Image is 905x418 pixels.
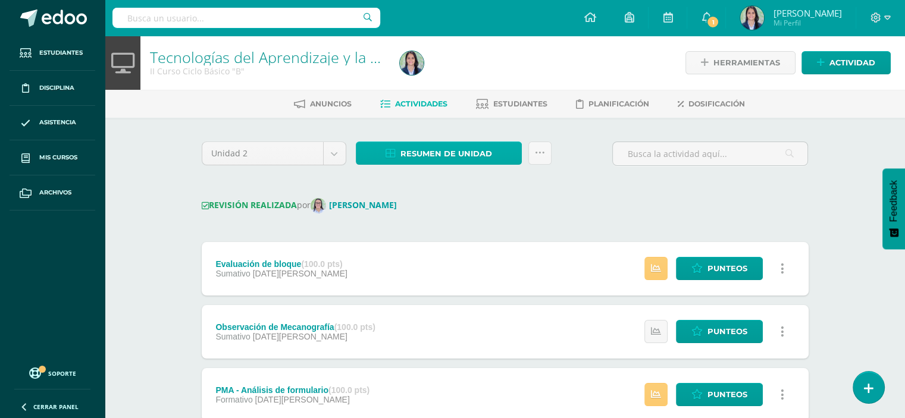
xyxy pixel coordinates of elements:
a: Actividad [801,51,891,74]
span: Sumativo [215,332,250,341]
span: Unidad 2 [211,142,314,165]
a: Punteos [676,257,763,280]
button: Feedback - Mostrar encuesta [882,168,905,249]
span: [DATE][PERSON_NAME] [253,332,347,341]
span: Archivos [39,188,71,197]
span: Anuncios [310,99,352,108]
a: Disciplina [10,71,95,106]
div: II Curso Ciclo Básico 'B' [150,65,386,77]
span: Mi Perfil [773,18,841,28]
span: Feedback [888,180,899,222]
a: Punteos [676,320,763,343]
span: Punteos [707,257,747,279]
span: 1 [706,15,719,29]
input: Busca un usuario... [112,8,380,28]
span: Punteos [707,384,747,406]
a: Estudiantes [476,95,547,114]
span: Disciplina [39,83,74,93]
span: Mis cursos [39,153,77,162]
a: Asistencia [10,106,95,141]
strong: REVISIÓN REALIZADA [202,199,297,210]
a: [PERSON_NAME] [311,199,402,210]
img: 14d06b00cd8624a51f01f540461e123d.png [311,198,326,213]
strong: (100.0 pts) [328,385,369,395]
a: Estudiantes [10,36,95,71]
span: Resumen de unidad [400,143,492,165]
a: Tecnologías del Aprendizaje y la Comunicación: Computación [150,47,565,67]
input: Busca la actividad aquí... [613,142,807,165]
div: Observación de Mecanografía [215,322,375,332]
img: 62e92574996ec88c99bdf881e5f38441.png [400,51,424,75]
a: Soporte [14,364,90,381]
a: Mis cursos [10,140,95,175]
h1: Tecnologías del Aprendizaje y la Comunicación: Computación [150,49,386,65]
span: Herramientas [713,52,780,74]
a: Planificación [576,95,649,114]
span: [DATE][PERSON_NAME] [255,395,350,404]
span: Planificación [588,99,649,108]
span: Actividades [395,99,447,108]
a: Herramientas [685,51,796,74]
div: PMA - Análisis de formulario [215,385,369,395]
span: Cerrar panel [33,403,79,411]
a: Dosificación [678,95,745,114]
span: Punteos [707,320,747,342]
img: 62e92574996ec88c99bdf881e5f38441.png [740,6,764,30]
a: Anuncios [294,95,352,114]
a: Archivos [10,175,95,210]
span: Estudiantes [493,99,547,108]
span: Estudiantes [39,48,83,58]
a: Punteos [676,383,763,406]
div: Evaluación de bloque [215,259,347,269]
div: por [202,198,809,213]
span: [DATE][PERSON_NAME] [253,269,347,278]
span: [PERSON_NAME] [773,7,841,19]
span: Dosificación [688,99,745,108]
span: Sumativo [215,269,250,278]
a: Actividades [380,95,447,114]
span: Actividad [829,52,875,74]
strong: [PERSON_NAME] [329,199,397,210]
strong: (100.0 pts) [301,259,342,269]
span: Asistencia [39,118,76,127]
strong: (100.0 pts) [334,322,375,332]
a: Resumen de unidad [356,142,522,165]
span: Formativo [215,395,252,404]
span: Soporte [48,369,76,378]
a: Unidad 2 [202,142,346,165]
